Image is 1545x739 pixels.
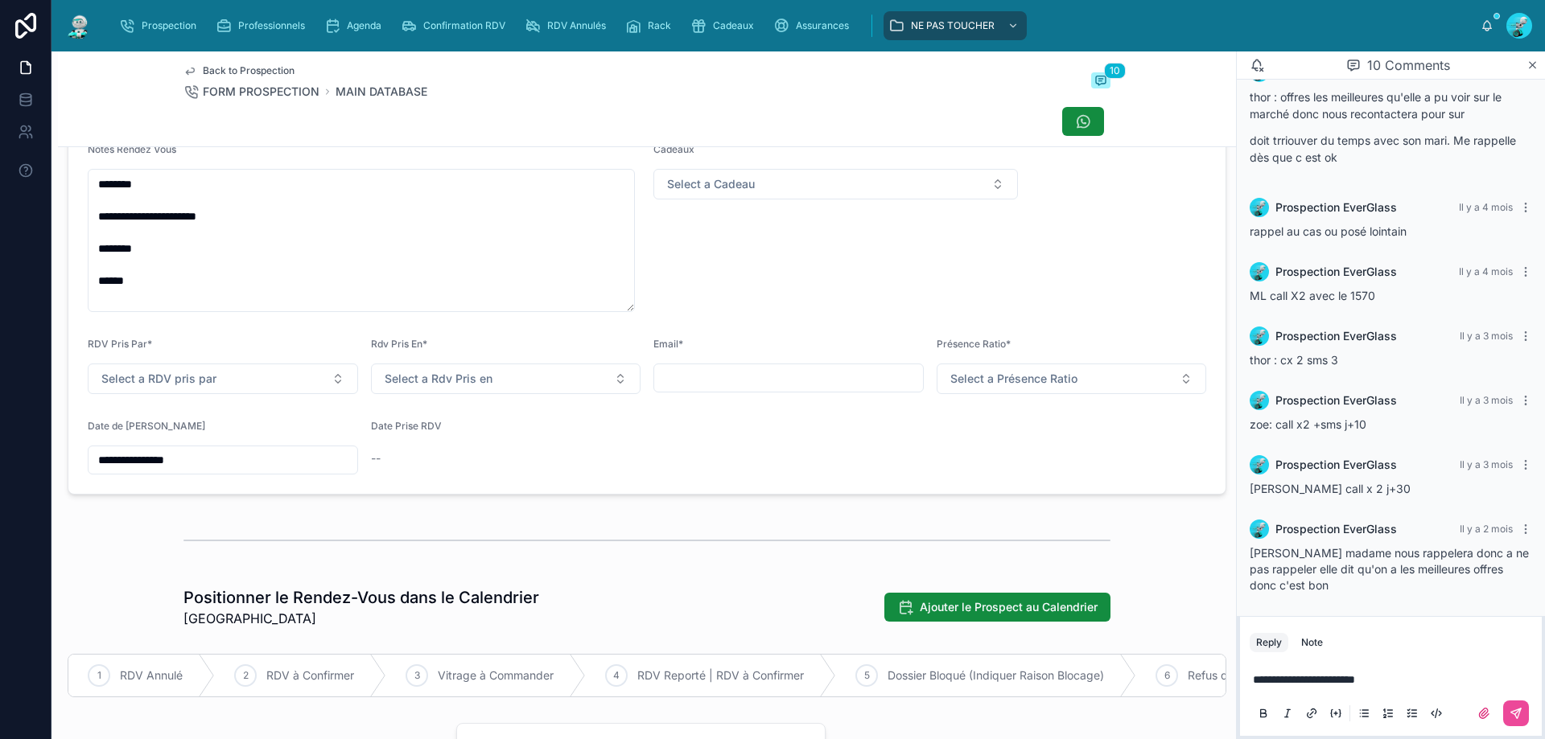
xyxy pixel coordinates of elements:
[937,338,1011,350] span: Présence Ratio*
[1250,633,1288,652] button: Reply
[653,169,1018,199] button: Select Button
[238,19,305,32] span: Professionnels
[183,609,539,628] span: [GEOGRAPHIC_DATA]
[1275,199,1397,216] span: Prospection EverGlass
[1460,394,1513,406] span: Il y a 3 mois
[653,338,683,350] span: Email*
[106,8,1481,43] div: scrollable content
[371,363,641,394] button: Select Button
[686,11,765,40] a: Cadeaux
[114,11,208,40] a: Prospection
[120,667,183,684] span: RDV Annulé
[423,19,505,32] span: Confirmation RDV
[203,84,319,100] span: FORM PROSPECTION
[266,667,354,684] span: RDV à Confirmer
[1104,63,1126,79] span: 10
[371,450,381,466] span: --
[371,420,442,432] span: Date Prise RDV
[1250,289,1375,302] span: ML call X2 avec le 1570
[884,593,1110,622] button: Ajouter le Prospect au Calendrier
[911,19,995,32] span: NE PAS TOUCHER
[88,338,152,350] span: RDV Pris Par*
[637,667,804,684] span: RDV Reporté | RDV à Confirmer
[183,586,539,609] h1: Positionner le Rendez-Vous dans le Calendrier
[950,371,1077,387] span: Select a Présence Ratio
[1250,88,1532,122] p: thor : offres les meilleures qu'elle a pu voir sur le marché donc nous recontactera pour sur
[1295,633,1329,652] button: Note
[1460,458,1513,470] span: Il y a 3 mois
[864,669,870,682] span: 5
[1250,132,1532,166] p: doit trriouver du temps avec son mari. Me rappelle dès que c est ok
[438,667,554,684] span: Vitrage à Commander
[920,599,1098,615] span: Ajouter le Prospect au Calendrier
[101,371,216,387] span: Select a RDV pris par
[653,143,694,155] span: Cadeaux
[520,11,617,40] a: RDV Annulés
[183,64,295,77] a: Back to Prospection
[243,669,249,682] span: 2
[1275,264,1397,280] span: Prospection EverGlass
[1275,328,1397,344] span: Prospection EverGlass
[211,11,316,40] a: Professionnels
[888,667,1104,684] span: Dossier Bloqué (Indiquer Raison Blocage)
[884,11,1027,40] a: NE PAS TOUCHER
[97,669,101,682] span: 1
[937,363,1207,394] button: Select Button
[713,19,754,32] span: Cadeaux
[1275,392,1397,409] span: Prospection EverGlass
[1250,482,1411,495] span: [PERSON_NAME] call x 2 j+30
[336,84,427,100] a: MAIN DATABASE
[1459,201,1513,213] span: Il y a 4 mois
[1367,55,1450,75] span: 10 Comments
[385,371,492,387] span: Select a Rdv Pris en
[142,19,196,32] span: Prospection
[1460,330,1513,342] span: Il y a 3 mois
[1164,669,1170,682] span: 6
[1460,523,1513,535] span: Il y a 2 mois
[796,19,849,32] span: Assurances
[648,19,671,32] span: Rack
[768,11,860,40] a: Assurances
[203,64,295,77] span: Back to Prospection
[1250,417,1366,431] span: zoe: call x2 +sms j+10
[396,11,517,40] a: Confirmation RDV
[88,143,176,155] span: Notes Rendez Vous
[1250,224,1407,238] span: rappel au cas ou posé lointain
[414,669,420,682] span: 3
[1459,265,1513,277] span: Il y a 4 mois
[88,420,205,432] span: Date de [PERSON_NAME]
[1275,521,1397,537] span: Prospection EverGlass
[371,338,427,350] span: Rdv Pris En*
[667,176,755,192] span: Select a Cadeau
[1188,667,1259,684] span: Refus de PEC
[1301,636,1323,649] div: Note
[620,11,682,40] a: Rack
[547,19,606,32] span: RDV Annulés
[319,11,393,40] a: Agenda
[1275,457,1397,473] span: Prospection EverGlass
[613,669,620,682] span: 4
[347,19,381,32] span: Agenda
[1250,353,1338,367] span: thor : cx 2 sms 3
[1250,546,1529,592] span: [PERSON_NAME] madame nous rappelera donc a ne pas rappeler elle dit qu'on a les meilleures offres...
[183,84,319,100] a: FORM PROSPECTION
[1091,72,1110,92] button: 10
[64,13,93,39] img: App logo
[88,363,358,394] button: Select Button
